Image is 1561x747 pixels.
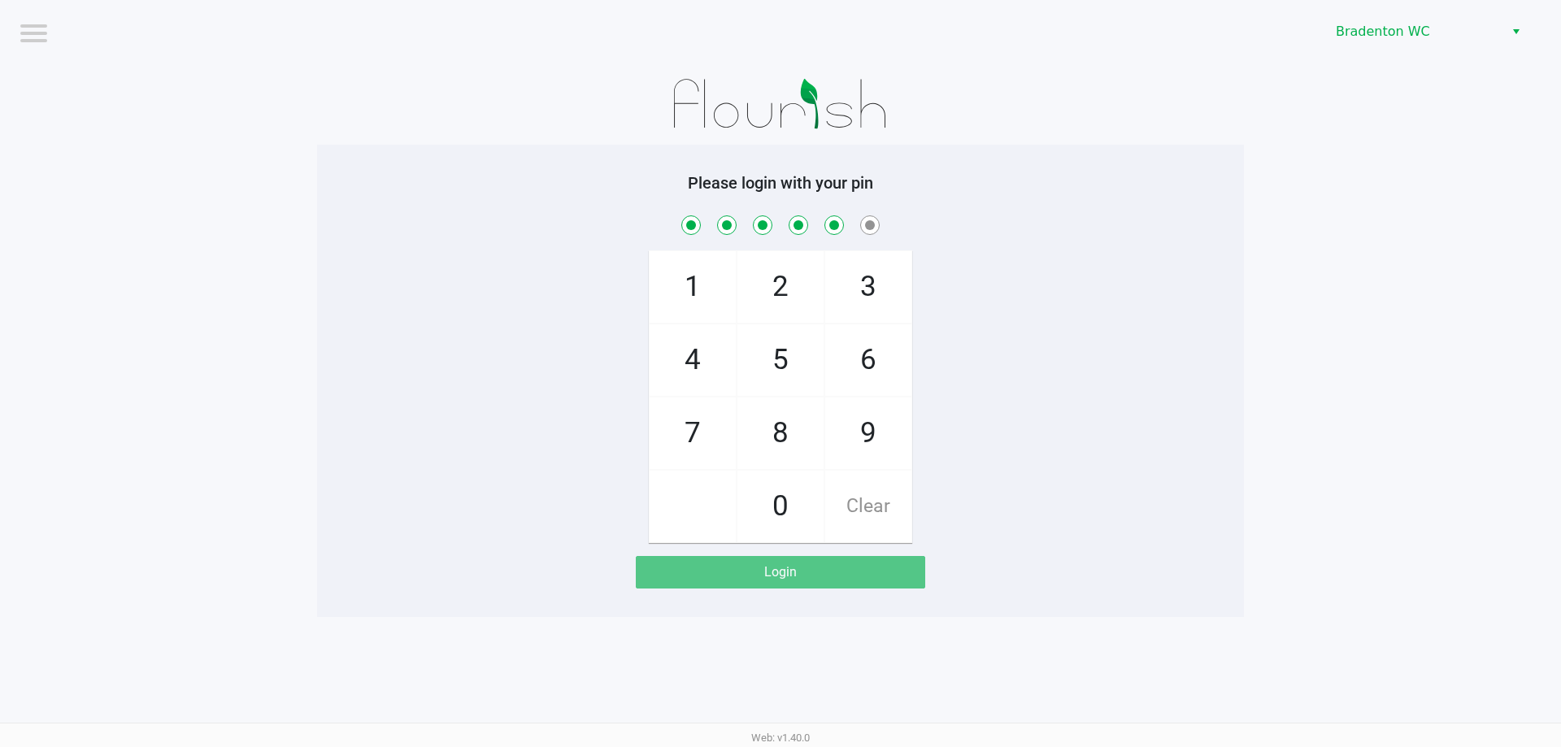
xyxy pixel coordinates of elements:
button: Select [1504,17,1528,46]
span: Web: v1.40.0 [751,732,810,744]
span: Bradenton WC [1336,22,1494,41]
span: 1 [650,251,736,323]
span: 9 [825,397,911,469]
span: 3 [825,251,911,323]
span: 8 [737,397,824,469]
span: 6 [825,324,911,396]
span: Clear [825,471,911,542]
span: 2 [737,251,824,323]
span: 4 [650,324,736,396]
span: 0 [737,471,824,542]
span: 5 [737,324,824,396]
span: 7 [650,397,736,469]
h5: Please login with your pin [329,173,1232,193]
